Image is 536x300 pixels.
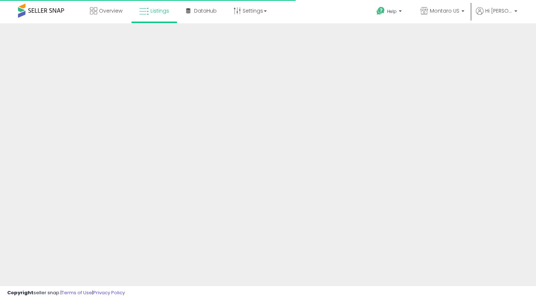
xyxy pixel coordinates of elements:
span: DataHub [194,7,217,14]
i: Get Help [376,6,385,15]
a: Terms of Use [62,289,92,296]
div: seller snap | | [7,290,125,296]
a: Help [371,1,409,23]
strong: Copyright [7,289,33,296]
span: Listings [150,7,169,14]
a: Hi [PERSON_NAME] [476,7,517,23]
span: Help [387,8,397,14]
span: Hi [PERSON_NAME] [485,7,512,14]
span: Overview [99,7,122,14]
a: Privacy Policy [93,289,125,296]
span: Montaro US [430,7,459,14]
